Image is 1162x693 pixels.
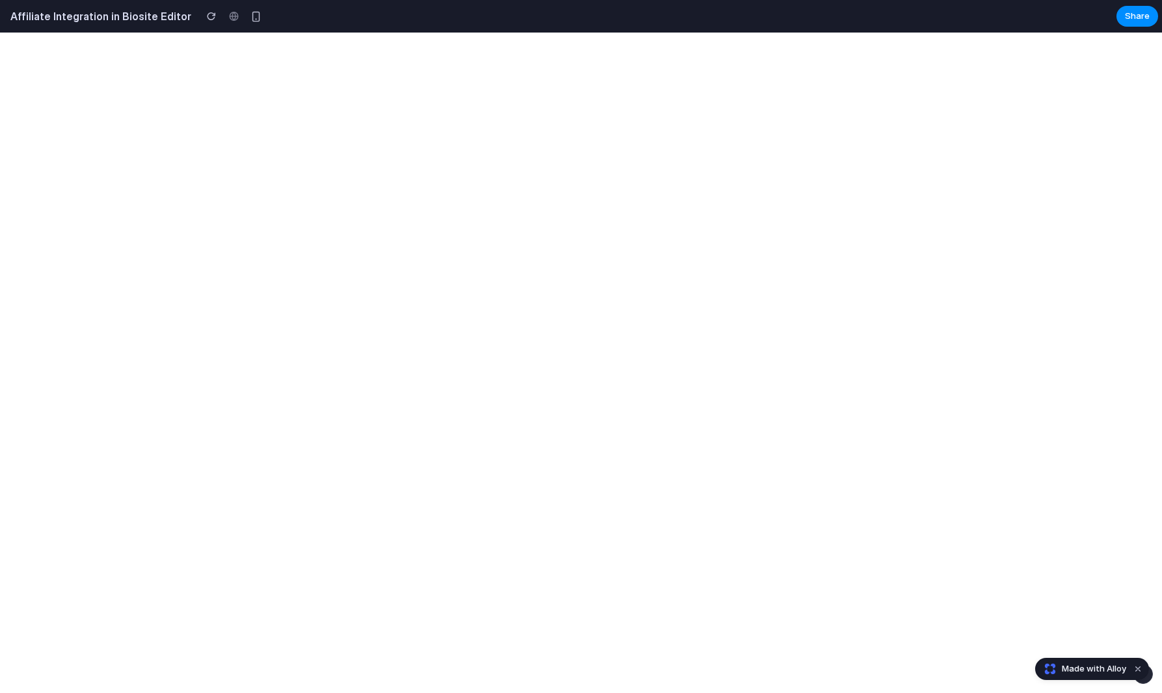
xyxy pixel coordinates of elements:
[5,8,191,24] h2: Affiliate Integration in Biosite Editor
[1062,662,1126,675] span: Made with Alloy
[1036,662,1128,675] a: Made with Alloy
[1130,661,1146,677] button: Dismiss watermark
[1116,6,1158,27] button: Share
[1125,10,1150,23] span: Share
